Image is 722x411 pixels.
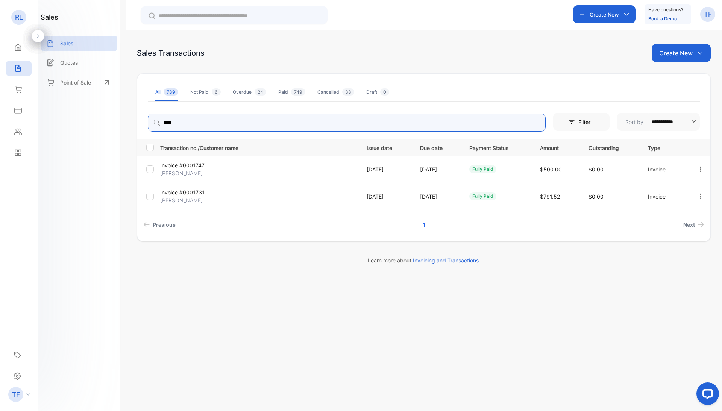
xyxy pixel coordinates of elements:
[589,193,604,200] span: $0.00
[153,221,176,229] span: Previous
[41,36,117,51] a: Sales
[367,193,404,200] p: [DATE]
[540,143,573,152] p: Amount
[160,196,226,204] p: [PERSON_NAME]
[413,257,480,264] span: Invoicing and Transactions.
[233,89,266,96] div: Overdue
[469,143,525,152] p: Payment Status
[41,55,117,70] a: Quotes
[420,165,454,173] p: [DATE]
[190,89,221,96] div: Not Paid
[137,218,710,232] ul: Pagination
[367,143,404,152] p: Issue date
[690,379,722,411] iframe: LiveChat chat widget
[469,192,496,200] div: fully paid
[291,88,305,96] span: 749
[140,218,179,232] a: Previous page
[573,5,636,23] button: Create New
[366,89,389,96] div: Draft
[700,5,715,23] button: TF
[15,12,23,22] p: RL
[164,88,178,96] span: 789
[680,218,707,232] a: Next page
[590,11,619,18] p: Create New
[617,113,700,131] button: Sort by
[648,193,681,200] p: Invoice
[60,79,91,86] p: Point of Sale
[155,89,178,96] div: All
[160,143,357,152] p: Transaction no./Customer name
[589,166,604,173] span: $0.00
[659,49,693,58] p: Create New
[683,221,695,229] span: Next
[589,143,633,152] p: Outstanding
[414,218,434,232] a: Page 1 is your current page
[625,118,643,126] p: Sort by
[12,390,20,399] p: TF
[648,143,681,152] p: Type
[160,169,226,177] p: [PERSON_NAME]
[704,9,712,19] p: TF
[652,44,711,62] button: Create New
[60,39,74,47] p: Sales
[648,16,677,21] a: Book a Demo
[137,47,205,59] div: Sales Transactions
[540,193,560,200] span: $791.52
[648,6,683,14] p: Have questions?
[367,165,404,173] p: [DATE]
[540,166,562,173] span: $500.00
[317,89,354,96] div: Cancelled
[380,88,389,96] span: 0
[212,88,221,96] span: 6
[420,143,454,152] p: Due date
[160,188,226,196] p: Invoice #0001731
[41,74,117,91] a: Point of Sale
[420,193,454,200] p: [DATE]
[60,59,78,67] p: Quotes
[137,256,711,264] p: Learn more about
[41,12,58,22] h1: sales
[469,165,496,173] div: fully paid
[648,165,681,173] p: Invoice
[278,89,305,96] div: Paid
[255,88,266,96] span: 24
[160,161,226,169] p: Invoice #0001747
[342,88,354,96] span: 38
